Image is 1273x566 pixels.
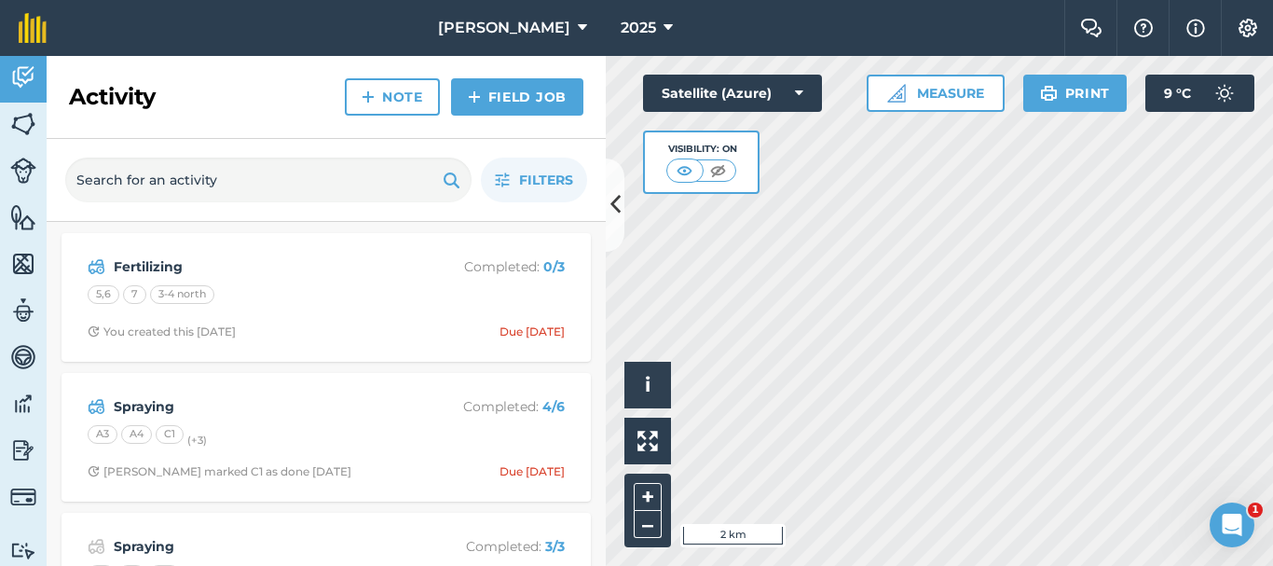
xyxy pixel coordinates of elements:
[88,535,105,558] img: svg+xml;base64,PD94bWwgdmVyc2lvbj0iMS4wIiBlbmNvZGluZz0idXRmLTgiPz4KPCEtLSBHZW5lcmF0b3I6IEFkb2JlIE...
[88,325,100,338] img: Clock with arrow pointing clockwise
[1186,17,1205,39] img: svg+xml;base64,PHN2ZyB4bWxucz0iaHR0cDovL3d3dy53My5vcmcvMjAwMC9zdmciIHdpZHRoPSIxNyIgaGVpZ2h0PSIxNy...
[88,465,100,477] img: Clock with arrow pointing clockwise
[624,362,671,408] button: i
[10,343,36,371] img: svg+xml;base64,PD94bWwgdmVyc2lvbj0iMS4wIiBlbmNvZGluZz0idXRmLTgiPz4KPCEtLSBHZW5lcmF0b3I6IEFkb2JlIE...
[1237,19,1259,37] img: A cog icon
[114,396,409,417] strong: Spraying
[545,538,565,555] strong: 3 / 3
[634,511,662,538] button: –
[88,464,351,479] div: [PERSON_NAME] marked C1 as done [DATE]
[637,431,658,451] img: Four arrows, one pointing top left, one top right, one bottom right and the last bottom left
[10,110,36,138] img: svg+xml;base64,PHN2ZyB4bWxucz0iaHR0cDovL3d3dy53My5vcmcvMjAwMC9zdmciIHdpZHRoPSI1NiIgaGVpZ2h0PSI2MC...
[1145,75,1254,112] button: 9 °C
[10,436,36,464] img: svg+xml;base64,PD94bWwgdmVyc2lvbj0iMS4wIiBlbmNvZGluZz0idXRmLTgiPz4KPCEtLSBHZW5lcmF0b3I6IEFkb2JlIE...
[73,384,580,490] a: SprayingCompleted: 4/6A3A4C1(+3)Clock with arrow pointing clockwise[PERSON_NAME] marked C1 as don...
[88,324,236,339] div: You created this [DATE]
[10,542,36,559] img: svg+xml;base64,PD94bWwgdmVyc2lvbj0iMS4wIiBlbmNvZGluZz0idXRmLTgiPz4KPCEtLSBHZW5lcmF0b3I6IEFkb2JlIE...
[10,203,36,231] img: svg+xml;base64,PHN2ZyB4bWxucz0iaHR0cDovL3d3dy53My5vcmcvMjAwMC9zdmciIHdpZHRoPSI1NiIgaGVpZ2h0PSI2MC...
[468,86,481,108] img: svg+xml;base64,PHN2ZyB4bWxucz0iaHR0cDovL3d3dy53My5vcmcvMjAwMC9zdmciIHdpZHRoPSIxNCIgaGVpZ2h0PSIyNC...
[1164,75,1191,112] span: 9 ° C
[887,84,906,103] img: Ruler icon
[362,86,375,108] img: svg+xml;base64,PHN2ZyB4bWxucz0iaHR0cDovL3d3dy53My5vcmcvMjAwMC9zdmciIHdpZHRoPSIxNCIgaGVpZ2h0PSIyNC...
[10,63,36,91] img: svg+xml;base64,PD94bWwgdmVyc2lvbj0iMS4wIiBlbmNvZGluZz0idXRmLTgiPz4KPCEtLSBHZW5lcmF0b3I6IEFkb2JlIE...
[19,13,47,43] img: fieldmargin Logo
[123,285,146,304] div: 7
[543,258,565,275] strong: 0 / 3
[10,158,36,184] img: svg+xml;base64,PD94bWwgdmVyc2lvbj0iMS4wIiBlbmNvZGluZz0idXRmLTgiPz4KPCEtLSBHZW5lcmF0b3I6IEFkb2JlIE...
[114,256,409,277] strong: Fertilizing
[666,142,737,157] div: Visibility: On
[1248,503,1263,518] span: 1
[1080,19,1102,37] img: Two speech bubbles overlapping with the left bubble in the forefront
[10,484,36,510] img: svg+xml;base64,PD94bWwgdmVyc2lvbj0iMS4wIiBlbmNvZGluZz0idXRmLTgiPz4KPCEtLSBHZW5lcmF0b3I6IEFkb2JlIE...
[443,169,460,191] img: svg+xml;base64,PHN2ZyB4bWxucz0iaHR0cDovL3d3dy53My5vcmcvMjAwMC9zdmciIHdpZHRoPSIxOSIgaGVpZ2h0PSIyNC...
[1210,503,1254,547] iframe: Intercom live chat
[1023,75,1128,112] button: Print
[417,536,565,557] p: Completed :
[706,161,730,180] img: svg+xml;base64,PHN2ZyB4bWxucz0iaHR0cDovL3d3dy53My5vcmcvMjAwMC9zdmciIHdpZHRoPSI1MCIgaGVpZ2h0PSI0MC...
[150,285,214,304] div: 3-4 north
[88,285,119,304] div: 5,6
[621,17,656,39] span: 2025
[10,297,36,324] img: svg+xml;base64,PD94bWwgdmVyc2lvbj0iMS4wIiBlbmNvZGluZz0idXRmLTgiPz4KPCEtLSBHZW5lcmF0b3I6IEFkb2JlIE...
[500,324,565,339] div: Due [DATE]
[88,395,105,418] img: svg+xml;base64,PD94bWwgdmVyc2lvbj0iMS4wIiBlbmNvZGluZz0idXRmLTgiPz4KPCEtLSBHZW5lcmF0b3I6IEFkb2JlIE...
[1132,19,1155,37] img: A question mark icon
[438,17,570,39] span: [PERSON_NAME]
[88,425,117,444] div: A3
[187,434,207,447] small: (+ 3 )
[643,75,822,112] button: Satellite (Azure)
[10,390,36,418] img: svg+xml;base64,PD94bWwgdmVyc2lvbj0iMS4wIiBlbmNvZGluZz0idXRmLTgiPz4KPCEtLSBHZW5lcmF0b3I6IEFkb2JlIE...
[345,78,440,116] a: Note
[645,373,650,396] span: i
[673,161,696,180] img: svg+xml;base64,PHN2ZyB4bWxucz0iaHR0cDovL3d3dy53My5vcmcvMjAwMC9zdmciIHdpZHRoPSI1MCIgaGVpZ2h0PSI0MC...
[73,244,580,351] a: FertilizingCompleted: 0/35,673-4 northClock with arrow pointing clockwiseYou created this [DATE]D...
[65,158,472,202] input: Search for an activity
[88,255,105,278] img: svg+xml;base64,PD94bWwgdmVyc2lvbj0iMS4wIiBlbmNvZGluZz0idXRmLTgiPz4KPCEtLSBHZW5lcmF0b3I6IEFkb2JlIE...
[542,398,565,415] strong: 4 / 6
[417,256,565,277] p: Completed :
[519,170,573,190] span: Filters
[121,425,152,444] div: A4
[451,78,583,116] a: Field Job
[417,396,565,417] p: Completed :
[867,75,1005,112] button: Measure
[1206,75,1243,112] img: svg+xml;base64,PD94bWwgdmVyc2lvbj0iMS4wIiBlbmNvZGluZz0idXRmLTgiPz4KPCEtLSBHZW5lcmF0b3I6IEFkb2JlIE...
[500,464,565,479] div: Due [DATE]
[634,483,662,511] button: +
[114,536,409,557] strong: Spraying
[156,425,184,444] div: C1
[10,250,36,278] img: svg+xml;base64,PHN2ZyB4bWxucz0iaHR0cDovL3d3dy53My5vcmcvMjAwMC9zdmciIHdpZHRoPSI1NiIgaGVpZ2h0PSI2MC...
[481,158,587,202] button: Filters
[1040,82,1058,104] img: svg+xml;base64,PHN2ZyB4bWxucz0iaHR0cDovL3d3dy53My5vcmcvMjAwMC9zdmciIHdpZHRoPSIxOSIgaGVpZ2h0PSIyNC...
[69,82,156,112] h2: Activity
